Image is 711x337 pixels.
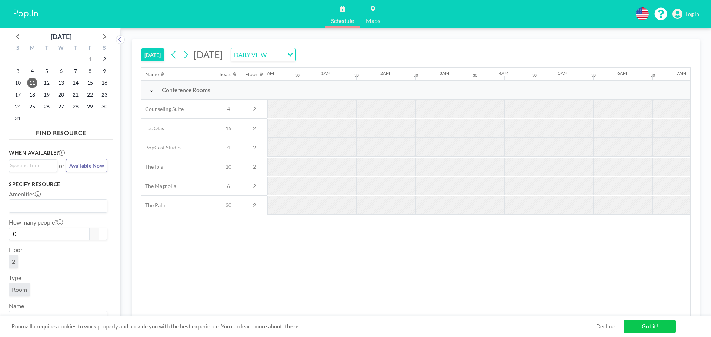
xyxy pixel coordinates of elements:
[141,164,163,170] span: The Ibis
[9,160,57,171] div: Search for option
[99,90,110,100] span: Saturday, August 23, 2025
[56,101,66,112] span: Wednesday, August 27, 2025
[85,66,95,76] span: Friday, August 8, 2025
[27,90,37,100] span: Monday, August 18, 2025
[41,66,52,76] span: Tuesday, August 5, 2025
[216,164,241,170] span: 10
[380,70,390,76] div: 2AM
[287,323,300,330] a: here.
[10,161,53,169] input: Search for option
[9,219,63,226] label: How many people?
[69,162,104,169] span: Available Now
[216,125,241,132] span: 15
[13,78,23,88] span: Sunday, August 10, 2025
[162,86,210,94] span: Conference Rooms
[262,70,274,76] div: 12AM
[97,44,111,53] div: S
[59,162,64,169] span: or
[596,323,615,330] a: Decline
[241,183,267,189] span: 2
[85,54,95,64] span: Friday, August 1, 2025
[354,73,359,78] div: 30
[241,106,267,112] span: 2
[624,320,676,333] a: Got it!
[12,286,27,293] span: Room
[13,66,23,76] span: Sunday, August 3, 2025
[141,202,167,209] span: The Palm
[25,44,40,53] div: M
[685,11,699,17] span: Log in
[9,200,107,212] div: Search for option
[145,71,159,78] div: Name
[141,183,176,189] span: The Magnolia
[440,70,449,76] div: 3AM
[9,126,113,137] h4: FIND RESOURCE
[499,70,508,76] div: 4AM
[241,164,267,170] span: 2
[56,78,66,88] span: Wednesday, August 13, 2025
[9,181,107,188] h3: Specify resource
[85,90,95,100] span: Friday, August 22, 2025
[83,44,97,53] div: F
[27,78,37,88] span: Monday, August 11, 2025
[40,44,54,53] div: T
[13,90,23,100] span: Sunday, August 17, 2025
[532,73,537,78] div: 30
[13,113,23,124] span: Sunday, August 31, 2025
[68,44,83,53] div: T
[11,44,25,53] div: S
[194,49,223,60] span: [DATE]
[90,228,99,240] button: -
[27,66,37,76] span: Monday, August 4, 2025
[241,144,267,151] span: 2
[366,18,380,24] span: Maps
[99,66,110,76] span: Saturday, August 9, 2025
[141,106,184,112] span: Counseling Suite
[9,191,41,198] label: Amenities
[11,323,596,330] span: Roomzilla requires cookies to work properly and provide you with the best experience. You can lea...
[9,311,107,324] div: Search for option
[677,70,686,76] div: 7AM
[651,73,655,78] div: 30
[70,90,81,100] span: Thursday, August 21, 2025
[216,144,241,151] span: 4
[41,90,52,100] span: Tuesday, August 19, 2025
[220,71,231,78] div: Seats
[12,7,40,21] img: organization-logo
[9,302,24,310] label: Name
[141,144,181,151] span: PopCast Studio
[56,90,66,100] span: Wednesday, August 20, 2025
[12,258,15,265] span: 2
[27,101,37,112] span: Monday, August 25, 2025
[617,70,627,76] div: 6AM
[331,18,354,24] span: Schedule
[13,101,23,112] span: Sunday, August 24, 2025
[10,201,103,211] input: Search for option
[99,54,110,64] span: Saturday, August 2, 2025
[141,48,164,61] button: [DATE]
[241,125,267,132] span: 2
[141,125,164,132] span: Las Olas
[558,70,568,76] div: 5AM
[473,73,477,78] div: 30
[672,9,699,19] a: Log in
[41,78,52,88] span: Tuesday, August 12, 2025
[10,313,103,323] input: Search for option
[241,202,267,209] span: 2
[414,73,418,78] div: 30
[233,50,268,60] span: DAILY VIEW
[99,101,110,112] span: Saturday, August 30, 2025
[66,159,107,172] button: Available Now
[99,78,110,88] span: Saturday, August 16, 2025
[269,50,283,60] input: Search for option
[216,202,241,209] span: 30
[70,101,81,112] span: Thursday, August 28, 2025
[245,71,258,78] div: Floor
[85,78,95,88] span: Friday, August 15, 2025
[85,101,95,112] span: Friday, August 29, 2025
[216,106,241,112] span: 4
[295,73,300,78] div: 30
[70,66,81,76] span: Thursday, August 7, 2025
[54,44,69,53] div: W
[70,78,81,88] span: Thursday, August 14, 2025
